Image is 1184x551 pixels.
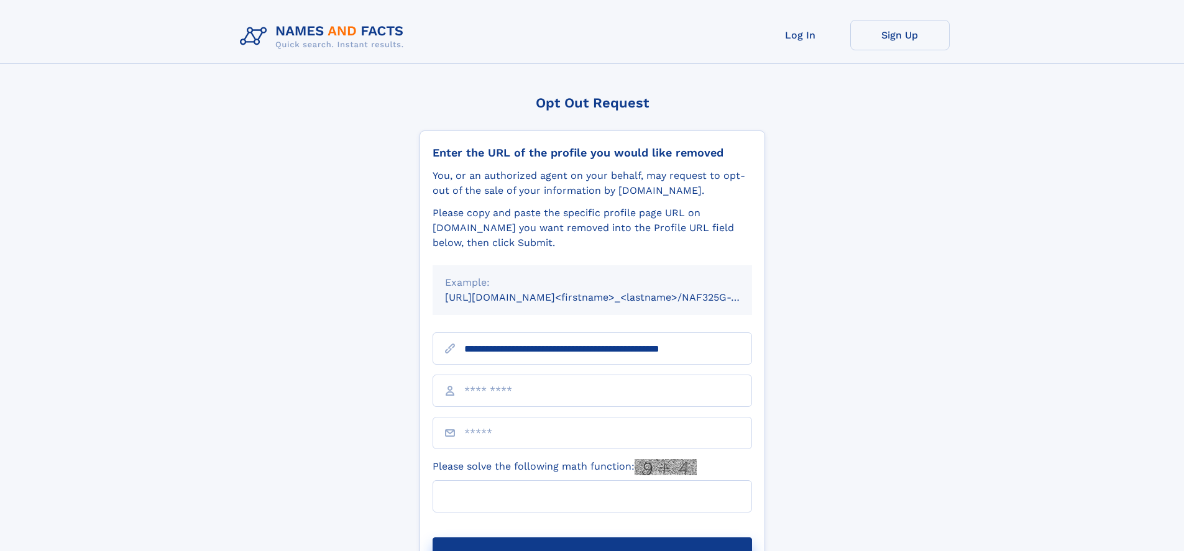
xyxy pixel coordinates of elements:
small: [URL][DOMAIN_NAME]<firstname>_<lastname>/NAF325G-xxxxxxxx [445,291,776,303]
label: Please solve the following math function: [433,459,697,475]
img: Logo Names and Facts [235,20,414,53]
div: Enter the URL of the profile you would like removed [433,146,752,160]
div: Opt Out Request [420,95,765,111]
a: Sign Up [850,20,950,50]
div: Example: [445,275,740,290]
div: You, or an authorized agent on your behalf, may request to opt-out of the sale of your informatio... [433,168,752,198]
div: Please copy and paste the specific profile page URL on [DOMAIN_NAME] you want removed into the Pr... [433,206,752,250]
a: Log In [751,20,850,50]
